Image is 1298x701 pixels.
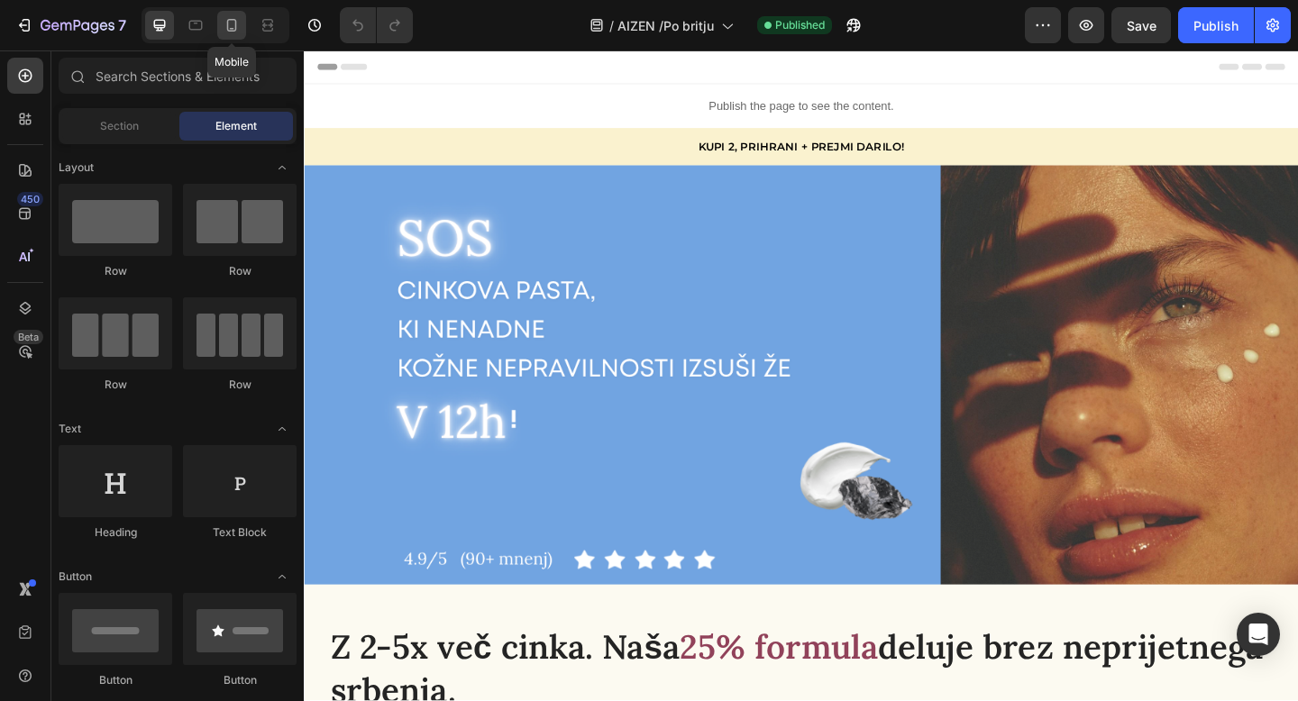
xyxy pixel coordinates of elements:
p: 7 [118,14,126,36]
span: Save [1127,18,1156,33]
div: Row [183,263,297,279]
div: Row [183,377,297,393]
span: Toggle open [268,153,297,182]
span: Toggle open [268,562,297,591]
span: AIZEN /Po britju [617,16,714,35]
div: Row [59,263,172,279]
span: Layout [59,159,94,176]
div: Button [183,672,297,688]
div: Undo/Redo [340,7,413,43]
input: Search Sections & Elements [59,58,297,94]
button: 7 [7,7,134,43]
div: Open Intercom Messenger [1237,613,1280,656]
iframe: Design area [304,50,1298,701]
button: Publish [1178,7,1254,43]
div: Heading [59,524,172,541]
span: Section [100,118,139,134]
span: Button [59,569,92,585]
span: Text [59,421,81,437]
div: Button [59,672,172,688]
div: Beta [14,330,43,344]
strong: 25% formula [409,626,625,672]
div: Text Block [183,524,297,541]
p: KUPI 2, PRIHRANI + PREJMI DARILO! [20,97,1062,113]
div: Row [59,377,172,393]
span: Published [775,17,825,33]
span: Element [215,118,257,134]
button: Save [1111,7,1171,43]
span: Toggle open [268,414,297,443]
div: Publish [1193,16,1239,35]
span: / [609,16,614,35]
div: 450 [17,192,43,206]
